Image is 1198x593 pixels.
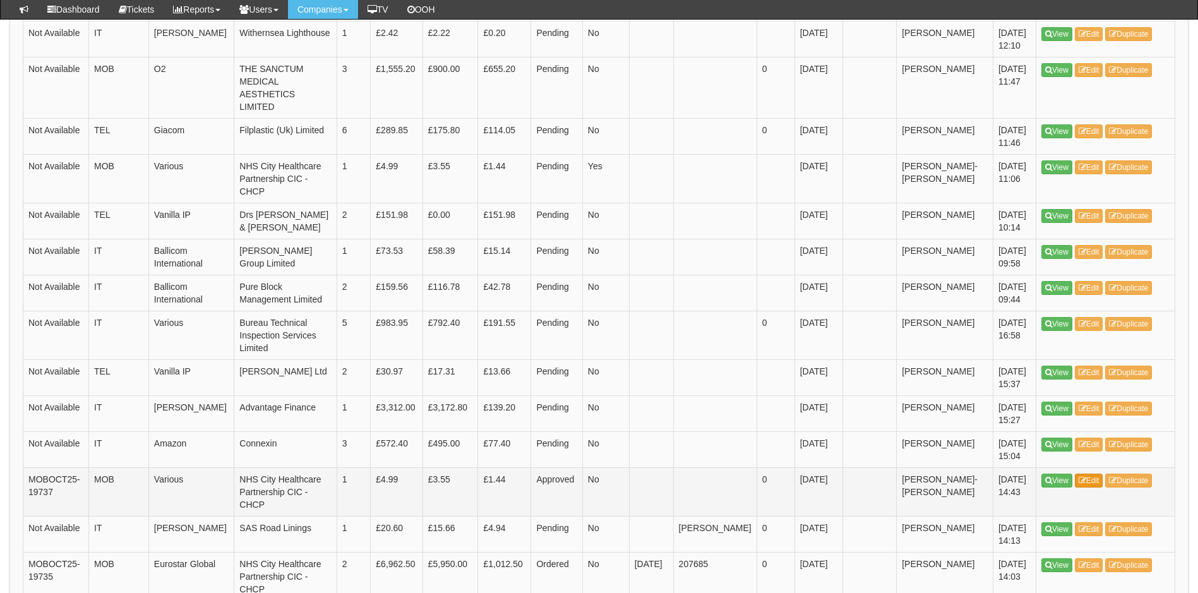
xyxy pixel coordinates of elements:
[993,155,1036,203] td: [DATE] 11:06
[1041,281,1072,295] a: View
[582,275,629,311] td: No
[478,432,531,468] td: £77.40
[531,275,582,311] td: Pending
[794,119,842,155] td: [DATE]
[337,275,371,311] td: 2
[371,360,422,396] td: £30.97
[897,119,993,155] td: [PERSON_NAME]
[89,21,149,57] td: IT
[478,57,531,119] td: £655.20
[993,360,1036,396] td: [DATE] 15:37
[148,239,234,275] td: Ballicom International
[1075,558,1103,572] a: Edit
[148,57,234,119] td: O2
[757,119,794,155] td: 0
[422,311,478,360] td: £792.40
[794,239,842,275] td: [DATE]
[23,57,89,119] td: Not Available
[422,432,478,468] td: £495.00
[993,119,1036,155] td: [DATE] 11:46
[234,21,337,57] td: Withernsea Lighthouse
[337,517,371,553] td: 1
[993,239,1036,275] td: [DATE] 09:58
[794,396,842,432] td: [DATE]
[897,21,993,57] td: [PERSON_NAME]
[757,517,794,553] td: 0
[148,155,234,203] td: Various
[757,468,794,517] td: 0
[337,57,371,119] td: 3
[1041,366,1072,380] a: View
[1075,438,1103,452] a: Edit
[1041,522,1072,536] a: View
[23,468,89,517] td: MOBOCT25-19737
[757,311,794,360] td: 0
[148,203,234,239] td: Vanilla IP
[794,360,842,396] td: [DATE]
[337,155,371,203] td: 1
[23,360,89,396] td: Not Available
[993,311,1036,360] td: [DATE] 16:58
[1075,124,1103,138] a: Edit
[234,360,337,396] td: [PERSON_NAME] Ltd
[478,119,531,155] td: £114.05
[23,203,89,239] td: Not Available
[1105,438,1152,452] a: Duplicate
[23,239,89,275] td: Not Available
[993,21,1036,57] td: [DATE] 12:10
[582,155,629,203] td: Yes
[234,432,337,468] td: Connexin
[337,21,371,57] td: 1
[371,119,422,155] td: £289.85
[582,360,629,396] td: No
[993,275,1036,311] td: [DATE] 09:44
[371,21,422,57] td: £2.42
[582,239,629,275] td: No
[422,57,478,119] td: £900.00
[234,396,337,432] td: Advantage Finance
[23,155,89,203] td: Not Available
[371,468,422,517] td: £4.99
[234,311,337,360] td: Bureau Technical Inspection Services Limited
[531,239,582,275] td: Pending
[478,360,531,396] td: £13.66
[531,119,582,155] td: Pending
[23,21,89,57] td: Not Available
[478,203,531,239] td: £151.98
[89,275,149,311] td: IT
[531,432,582,468] td: Pending
[371,57,422,119] td: £1,555.20
[148,360,234,396] td: Vanilla IP
[148,396,234,432] td: [PERSON_NAME]
[1105,366,1152,380] a: Duplicate
[337,311,371,360] td: 5
[234,275,337,311] td: Pure Block Management Limited
[89,396,149,432] td: IT
[897,517,993,553] td: [PERSON_NAME]
[422,468,478,517] td: £3.55
[1075,63,1103,77] a: Edit
[531,311,582,360] td: Pending
[478,239,531,275] td: £15.14
[89,360,149,396] td: TEL
[1105,209,1152,223] a: Duplicate
[993,517,1036,553] td: [DATE] 14:13
[993,396,1036,432] td: [DATE] 15:27
[897,275,993,311] td: [PERSON_NAME]
[89,432,149,468] td: IT
[371,203,422,239] td: £151.98
[148,468,234,517] td: Various
[337,203,371,239] td: 2
[794,432,842,468] td: [DATE]
[148,275,234,311] td: Ballicom International
[371,239,422,275] td: £73.53
[897,57,993,119] td: [PERSON_NAME]
[23,311,89,360] td: Not Available
[1075,366,1103,380] a: Edit
[478,396,531,432] td: £139.20
[1105,160,1152,174] a: Duplicate
[897,239,993,275] td: [PERSON_NAME]
[1041,402,1072,416] a: View
[23,517,89,553] td: Not Available
[23,119,89,155] td: Not Available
